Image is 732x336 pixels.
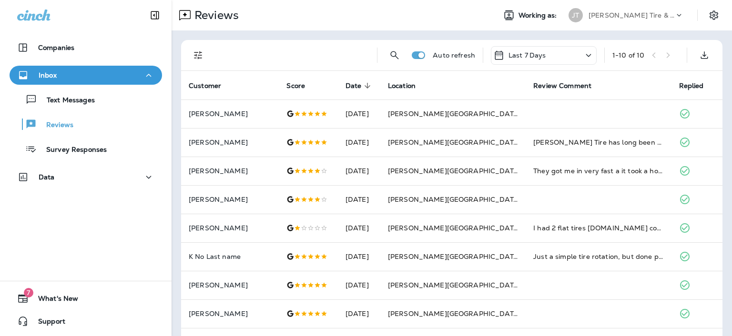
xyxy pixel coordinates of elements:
td: [DATE] [338,157,380,185]
span: [PERSON_NAME][GEOGRAPHIC_DATA] [388,309,521,318]
p: [PERSON_NAME] [189,281,271,289]
span: Review Comment [533,81,604,90]
span: Working as: [518,11,559,20]
span: Score [286,82,305,90]
div: 1 - 10 of 10 [612,51,644,59]
span: Score [286,81,317,90]
button: Export as CSV [695,46,714,65]
button: 7What's New [10,289,162,308]
p: [PERSON_NAME] [189,224,271,232]
p: Reviews [37,121,73,130]
td: [DATE] [338,214,380,242]
span: Location [388,81,428,90]
button: Filters [189,46,208,65]
td: [DATE] [338,271,380,299]
span: Date [346,82,362,90]
p: K No Last name [189,253,271,260]
button: Reviews [10,114,162,134]
span: Date [346,81,374,90]
span: [PERSON_NAME][GEOGRAPHIC_DATA] [388,252,521,261]
span: Replied [679,81,716,90]
p: Auto refresh [433,51,475,59]
p: [PERSON_NAME] [189,167,271,175]
span: [PERSON_NAME][GEOGRAPHIC_DATA] [388,138,521,147]
td: [DATE] [338,242,380,271]
p: Reviews [191,8,239,22]
span: [PERSON_NAME][GEOGRAPHIC_DATA] [388,195,521,204]
button: Survey Responses [10,139,162,159]
span: Customer [189,82,221,90]
div: I had 2 flat tires repaired.it cost $70.00 that's outrageous!!! [533,223,663,233]
span: Customer [189,81,234,90]
span: 7 [24,288,33,297]
button: Text Messages [10,89,162,109]
span: [PERSON_NAME][GEOGRAPHIC_DATA] [388,224,521,232]
td: [DATE] [338,99,380,128]
button: Search Reviews [385,46,404,65]
p: [PERSON_NAME] [189,196,271,203]
span: [PERSON_NAME][GEOGRAPHIC_DATA] [388,167,521,175]
div: Just a simple tire rotation, but done professionally to pressure and wheel torque specifications. [533,252,663,261]
span: Location [388,82,416,90]
span: [PERSON_NAME][GEOGRAPHIC_DATA] [388,281,521,289]
span: What's New [29,295,78,306]
p: [PERSON_NAME] [189,110,271,118]
button: Collapse Sidebar [142,6,168,25]
button: Companies [10,38,162,57]
span: Support [29,317,65,329]
button: Support [10,312,162,331]
span: Review Comment [533,82,591,90]
button: Inbox [10,66,162,85]
p: Text Messages [37,96,95,105]
td: [DATE] [338,185,380,214]
p: Companies [38,44,74,51]
p: Inbox [39,71,57,79]
div: Jensen Tire has long been my place to buy tires. I like that they service the tires as long as I ... [533,138,663,147]
button: Settings [705,7,722,24]
p: [PERSON_NAME] [189,310,271,317]
div: They got me in very fast a it took a hour just like Chris told me. I would definitely suggest che... [533,166,663,176]
div: JT [569,8,583,22]
p: Last 7 Days [508,51,546,59]
td: [DATE] [338,299,380,328]
p: Data [39,173,55,181]
button: Data [10,168,162,187]
span: Replied [679,82,704,90]
p: [PERSON_NAME] [189,138,271,146]
p: Survey Responses [37,146,107,155]
span: [PERSON_NAME][GEOGRAPHIC_DATA] [388,109,521,118]
td: [DATE] [338,128,380,157]
p: [PERSON_NAME] Tire & Auto [589,11,674,19]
